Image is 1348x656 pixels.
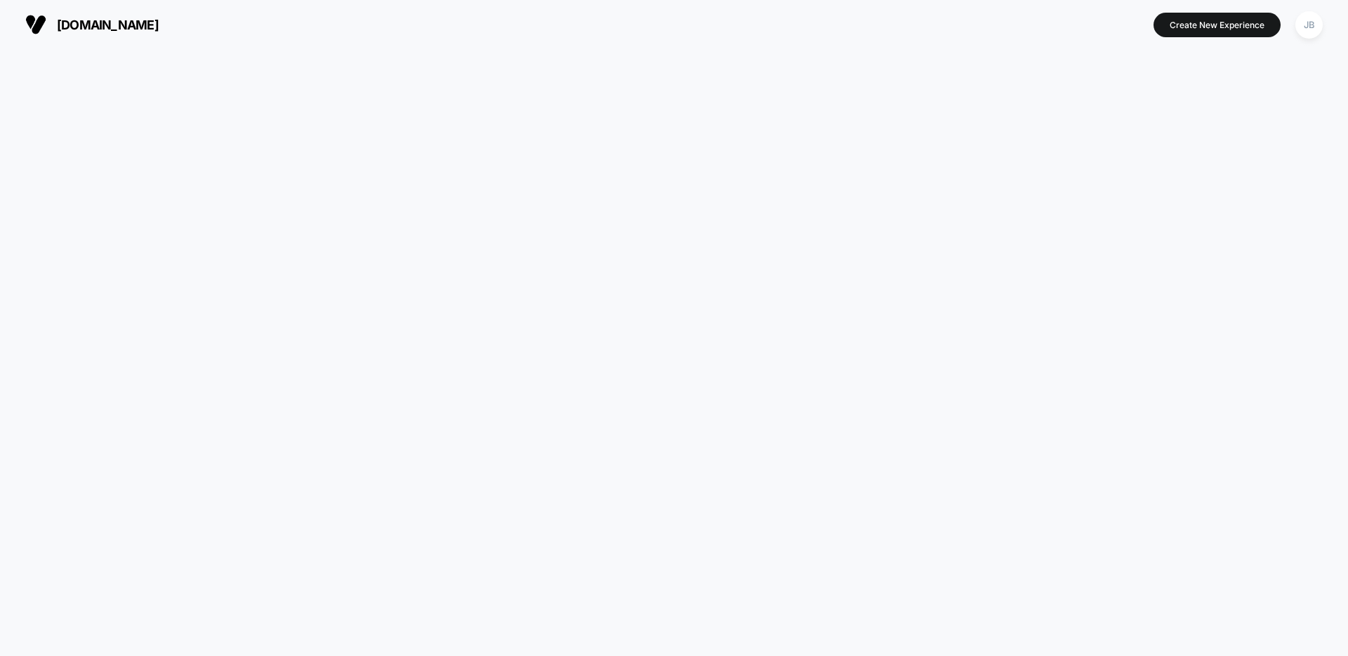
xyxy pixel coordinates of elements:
button: [DOMAIN_NAME] [21,13,163,36]
button: JB [1291,11,1327,39]
img: Visually logo [25,14,46,35]
span: [DOMAIN_NAME] [57,18,159,32]
button: Create New Experience [1154,13,1281,37]
div: JB [1295,11,1323,39]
